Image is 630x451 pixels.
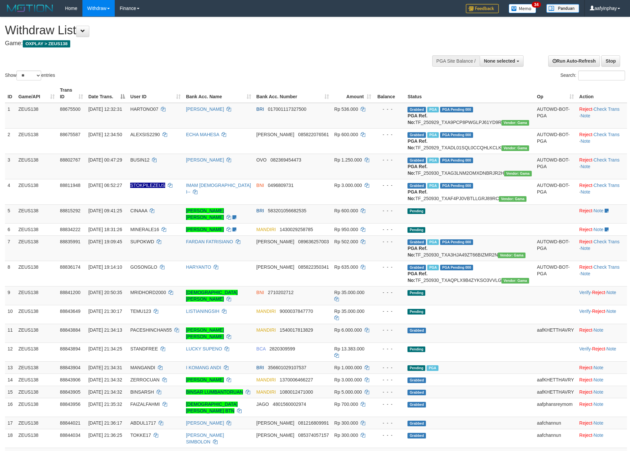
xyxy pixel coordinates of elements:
[534,154,577,179] td: AUTOWD-BOT-PGA
[594,433,604,438] a: Note
[594,208,604,213] a: Note
[256,208,264,213] span: BRI
[130,183,165,188] span: Nama rekening ada tanda titik/strip, harap diedit
[594,157,620,163] a: Check Trans
[280,309,313,314] span: Copy 9000037847770 to clipboard
[577,361,627,374] td: ·
[334,106,358,112] span: Rp 536.000
[86,84,128,103] th: Date Trans.: activate to sort column descending
[298,132,329,137] span: Copy 085822076561 to clipboard
[186,420,224,426] a: [PERSON_NAME]
[16,235,57,261] td: ZEUS138
[334,132,358,137] span: Rp 600.000
[407,265,426,270] span: Grabbed
[268,183,294,188] span: Copy 0496809731 to clipboard
[376,238,403,245] div: - - -
[334,346,365,351] span: Rp 13.383.000
[5,40,413,47] h4: Game:
[16,261,57,286] td: ZEUS138
[256,132,294,137] span: [PERSON_NAME]
[130,132,160,137] span: ALEXSIS2290
[254,84,332,103] th: Bank Acc. Number: activate to sort column ascending
[534,235,577,261] td: AUTOWD-BOT-PGA
[577,223,627,235] td: ·
[407,107,426,112] span: Grabbed
[407,158,426,163] span: Grabbed
[5,343,16,361] td: 12
[256,227,276,232] span: MANDIRI
[280,327,313,333] span: Copy 1540017813829 to clipboard
[407,113,427,125] b: PGA Ref. No:
[88,290,122,295] span: [DATE] 20:50:35
[16,128,57,154] td: ZEUS138
[376,207,403,214] div: - - -
[130,365,155,370] span: MANGANDI
[534,103,577,129] td: AUTOWD-BOT-PGA
[60,290,80,295] span: 88841200
[5,261,16,286] td: 8
[88,208,122,213] span: [DATE] 09:41:25
[256,183,264,188] span: BNI
[256,106,264,112] span: BRI
[581,246,590,251] a: Note
[548,55,600,67] a: Run Auto-Refresh
[376,157,403,163] div: - - -
[186,183,251,195] a: IMAM [DEMOGRAPHIC_DATA] I--
[88,389,122,395] span: [DATE] 21:34:32
[577,261,627,286] td: · ·
[601,55,620,67] a: Stop
[376,364,403,371] div: - - -
[579,106,592,112] a: Reject
[57,84,86,103] th: Trans ID: activate to sort column ascending
[579,402,592,407] a: Reject
[256,327,276,333] span: MANDIRI
[405,235,534,261] td: TF_250930_TXA3HJA49ZT66BIZMR2N
[427,132,439,138] span: Marked by aafpengsreynich
[405,128,534,154] td: TF_250929_TXADL01SQL0CCQHLKCLK
[130,346,158,351] span: STANDFREE
[334,239,358,244] span: Rp 502.000
[581,189,590,195] a: Note
[427,365,438,371] span: Marked by aaftrukkakada
[376,389,403,395] div: - - -
[298,239,329,244] span: Copy 089636257003 to clipboard
[579,365,592,370] a: Reject
[130,239,154,244] span: SUPOKWD
[592,290,605,295] a: Reject
[256,346,266,351] span: BCA
[186,433,224,444] a: [PERSON_NAME] SIMBOLON
[579,183,592,188] a: Reject
[466,4,499,13] img: Feedback.jpg
[499,196,526,202] span: Vendor URL: https://trx31.1velocity.biz
[579,239,592,244] a: Reject
[534,324,577,343] td: aafKHETTHAVRY
[440,265,473,270] span: PGA Pending
[16,386,57,398] td: ZEUS138
[16,71,41,80] select: Showentries
[594,327,604,333] a: Note
[186,239,233,244] a: FARDAN FATRISIANO
[405,103,534,129] td: TF_250929_TXA9PCP8PWGLPJ61YD9R
[186,309,219,314] a: LISTIANINGSIH
[581,271,590,276] a: Note
[504,171,532,176] span: Vendor URL: https://trx31.1velocity.biz
[186,106,224,112] a: [PERSON_NAME]
[5,84,16,103] th: ID
[16,398,57,417] td: ZEUS138
[532,2,541,8] span: 34
[376,327,403,333] div: - - -
[577,374,627,386] td: ·
[577,179,627,204] td: · ·
[374,84,405,103] th: Balance
[60,377,80,382] span: 88843906
[427,107,439,112] span: Marked by aaftrukkakada
[88,377,122,382] span: [DATE] 21:34:32
[268,290,294,295] span: Copy 2710202712 to clipboard
[186,402,238,413] a: [DEMOGRAPHIC_DATA][PERSON_NAME] BTN
[407,189,427,201] b: PGA Ref. No:
[534,398,577,417] td: aafphansreymom
[579,227,592,232] a: Reject
[405,154,534,179] td: TF_250930_TXAG3LNM2OMXDNBRJR2H
[186,346,222,351] a: LUCKY SUPENO
[88,346,122,351] span: [DATE] 21:34:25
